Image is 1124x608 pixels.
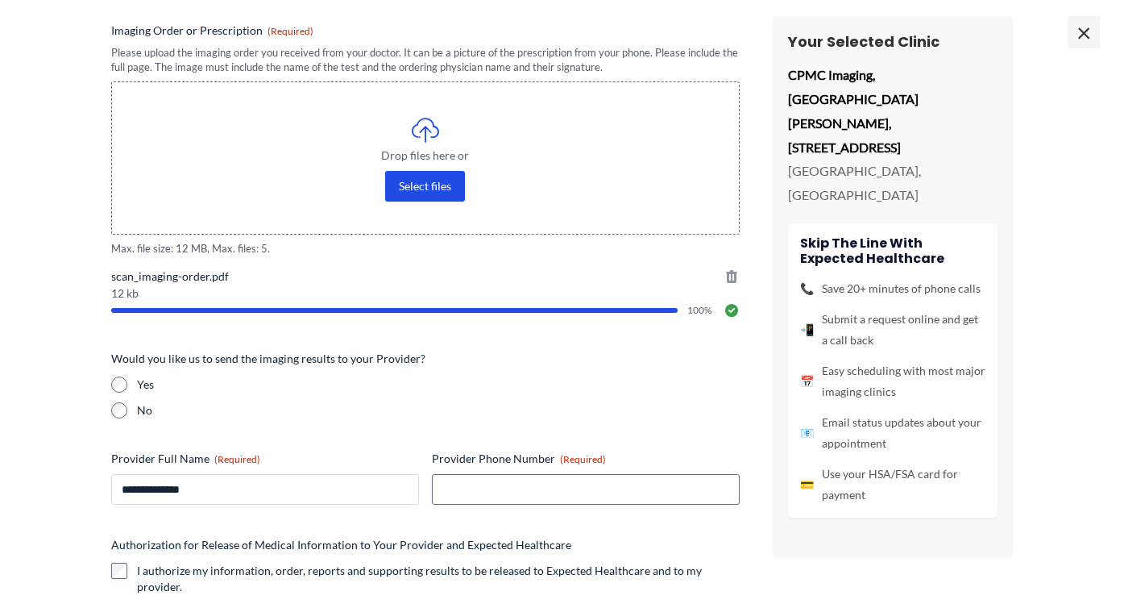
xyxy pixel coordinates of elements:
legend: Would you like us to send the imaging results to your Provider? [111,351,425,367]
span: 12 kb [111,288,740,299]
span: 📅 [800,371,814,392]
label: Yes [137,377,740,393]
h4: Skip the line with Expected Healthcare [800,235,985,266]
h3: Your Selected Clinic [788,32,997,51]
li: Use your HSA/FSA card for payment [800,464,985,506]
label: Provider Full Name [111,451,419,467]
li: Easy scheduling with most major imaging clinics [800,360,985,402]
button: select files, imaging order or prescription(required) [385,171,465,202]
span: (Required) [560,453,606,465]
span: scan_imaging-order.pdf [111,269,740,285]
label: No [137,402,740,419]
li: Save 20+ minutes of phone calls [800,278,985,299]
div: Please upload the imaging order you received from your doctor. It can be a picture of the prescri... [111,45,740,75]
legend: Authorization for Release of Medical Information to Your Provider and Expected Healthcare [111,537,571,553]
label: I authorize my information, order, reports and supporting results to be released to Expected Heal... [137,563,740,595]
span: 💳 [800,474,814,495]
p: [GEOGRAPHIC_DATA], [GEOGRAPHIC_DATA] [788,159,997,206]
li: Submit a request online and get a call back [800,309,985,351]
span: Drop files here or [144,150,707,161]
span: (Required) [214,453,260,465]
span: 📞 [800,278,814,299]
p: CPMC Imaging, [GEOGRAPHIC_DATA][PERSON_NAME], [STREET_ADDRESS] [788,63,997,159]
label: Provider Phone Number [432,451,740,467]
li: Email status updates about your appointment [800,412,985,454]
span: (Required) [268,25,313,37]
span: × [1068,16,1100,48]
label: Imaging Order or Prescription [111,23,740,39]
span: 📲 [800,319,814,340]
span: 100% [687,306,714,315]
span: Max. file size: 12 MB, Max. files: 5. [111,241,740,256]
span: 📧 [800,423,814,444]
